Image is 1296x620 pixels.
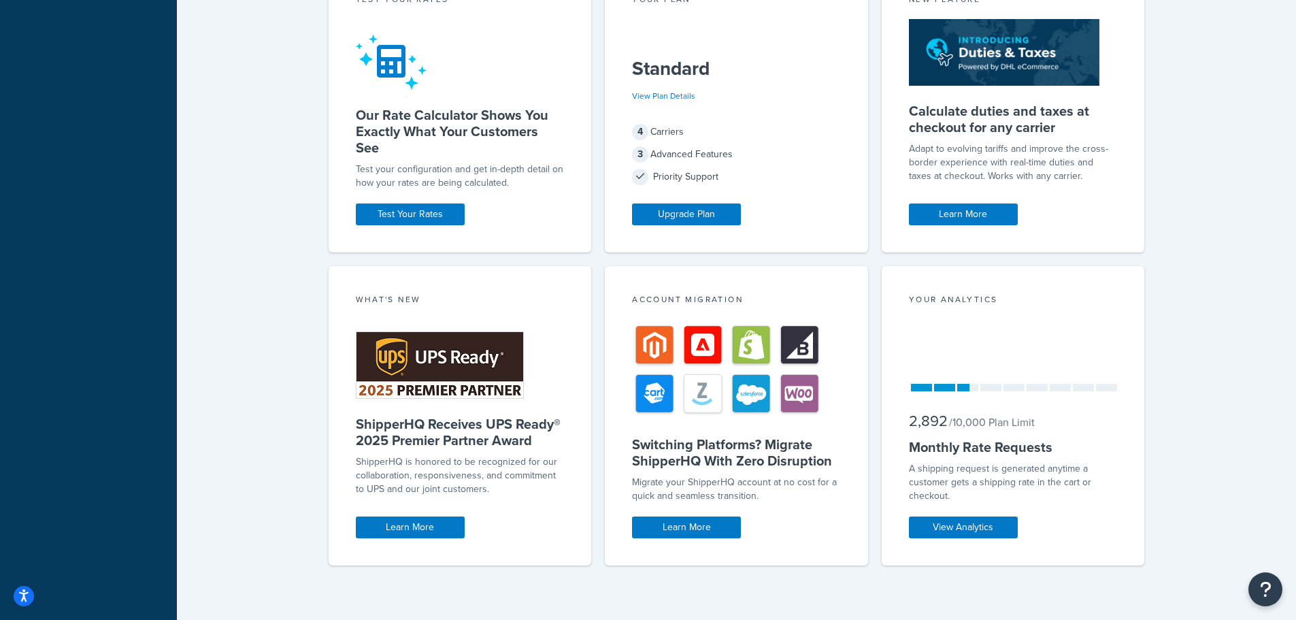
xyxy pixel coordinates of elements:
button: Open Resource Center [1248,572,1282,606]
h5: Switching Platforms? Migrate ShipperHQ With Zero Disruption [632,436,841,469]
a: Learn More [909,203,1018,225]
div: Priority Support [632,167,841,186]
h5: Standard [632,58,841,80]
div: Carriers [632,123,841,142]
span: 3 [632,146,648,163]
span: 2,892 [909,410,948,432]
a: View Analytics [909,517,1018,538]
span: How would you rate your experience using ShipperHQ? [64,16,209,48]
h5: Our Rate Calculator Shows You Exactly What Your Customers See [356,107,565,156]
a: Test Your Rates [356,203,465,225]
div: A shipping request is generated anytime a customer gets a shipping rate in the cart or checkout. [909,462,1118,503]
a: Happy [182,60,235,83]
h5: ShipperHQ Receives UPS Ready® 2025 Premier Partner Award [356,416,565,448]
div: Test your configuration and get in-depth detail on how your rates are being calculated. [356,163,565,190]
div: Migrate your ShipperHQ account at no cost for a quick and seamless transition. [632,476,841,503]
a: Upgrade Plan [632,203,741,225]
small: / 10,000 Plan Limit [949,414,1035,430]
p: ShipperHQ is honored to be recognized for our collaboration, responsiveness, and commitment to UP... [356,455,565,496]
a: Neutral [107,60,165,83]
div: Advanced Features [632,145,841,164]
div: What's New [356,293,565,309]
a: View Plan Details [632,90,695,102]
h5: Monthly Rate Requests [909,439,1118,455]
div: Your Analytics [909,293,1118,309]
span: 4 [632,124,648,140]
a: Unhappy [26,60,90,83]
a: Learn More [632,517,741,538]
div: Account Migration [632,293,841,309]
h5: Calculate duties and taxes at checkout for any carrier [909,103,1118,135]
p: Adapt to evolving tariffs and improve the cross-border experience with real-time duties and taxes... [909,142,1118,183]
a: Learn More [356,517,465,538]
